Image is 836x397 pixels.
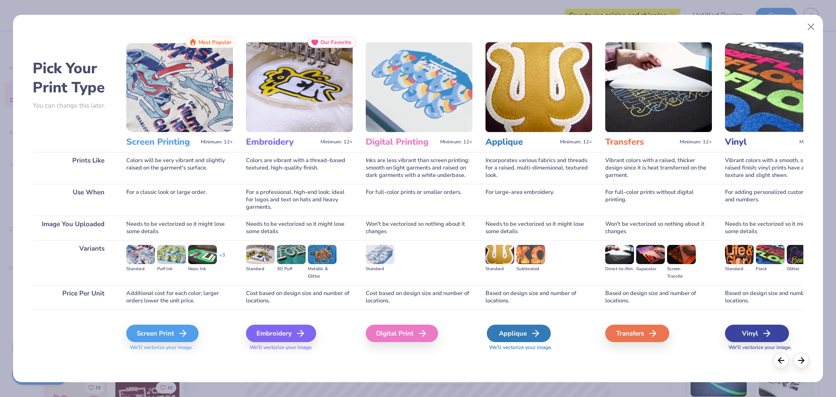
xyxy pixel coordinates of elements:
h3: Digital Printing [366,136,437,148]
div: Transfers [605,325,669,342]
span: We'll vectorize your image. [246,344,353,351]
img: Flock [756,245,785,264]
img: 3D Puff [277,245,306,264]
div: Cost based on design size and number of locations. [366,285,472,309]
div: For full-color prints without digital printing. [605,184,712,216]
button: Close [803,19,819,35]
div: Vibrant colors with a smooth, slightly raised finish; vinyl prints have a consistent texture and ... [725,152,832,184]
img: Screen Transfer [667,245,696,264]
p: You can change this later. [33,102,113,109]
img: Embroidery [246,42,353,132]
img: Applique [485,42,592,132]
div: Sublimated [516,265,545,273]
div: For a professional, high-end look; ideal for logos and text on hats and heavy garments. [246,184,353,216]
div: Won't be vectorized so nothing about it changes [605,216,712,240]
img: Standard [126,245,155,264]
div: Screen Transfer [667,265,696,280]
div: Digital Print [366,325,438,342]
div: Standard [725,265,754,273]
div: Image You Uploaded [33,216,113,240]
img: Digital Printing [366,42,472,132]
div: Cost based on design size and number of locations. [246,285,353,309]
div: Additional cost for each color; larger orders lower the unit price. [126,285,233,309]
div: Needs to be vectorized so it might lose some details [725,216,832,240]
div: For full-color prints or smaller orders. [366,184,472,216]
span: Most Popular [199,39,232,45]
div: Won't be vectorized so nothing about it changes [366,216,472,240]
span: Minimum: 12+ [680,139,712,145]
div: Puff Ink [157,265,186,273]
div: Screen Print [126,325,199,342]
div: Based on design size and number of locations. [485,285,592,309]
span: Minimum: 12+ [201,139,233,145]
div: Glitter [787,265,816,273]
img: Standard [366,245,394,264]
div: For adding personalized custom names and numbers. [725,184,832,216]
img: Neon Ink [188,245,217,264]
div: Embroidery [246,325,316,342]
img: Metallic & Glitter [308,245,337,264]
img: Transfers [605,42,712,132]
div: 3D Puff [277,265,306,273]
div: Standard [485,265,514,273]
div: Applique [487,325,551,342]
img: Puff Ink [157,245,186,264]
img: Vinyl [725,42,832,132]
h2: Pick Your Print Type [33,59,113,97]
div: Inks are less vibrant than screen printing; smooth on light garments and raised on dark garments ... [366,152,472,184]
div: Based on design size and number of locations. [605,285,712,309]
span: Minimum: 12+ [799,139,832,145]
div: Incorporates various fabrics and threads for a raised, multi-dimensional, textured look. [485,152,592,184]
div: Vibrant colors with a raised, thicker design since it is heat transferred on the garment. [605,152,712,184]
span: Minimum: 12+ [320,139,353,145]
div: + 3 [219,251,225,266]
div: Price Per Unit [33,285,113,309]
img: Direct-to-film [605,245,634,264]
span: Minimum: 12+ [440,139,472,145]
div: Variants [33,240,113,285]
span: Minimum: 12+ [560,139,592,145]
img: Supacolor [636,245,665,264]
img: Standard [246,245,275,264]
div: Needs to be vectorized so it might lose some details [485,216,592,240]
div: For a classic look or large order. [126,184,233,216]
h3: Applique [485,136,556,148]
div: For large-area embroidery. [485,184,592,216]
div: Flock [756,265,785,273]
h3: Transfers [605,136,676,148]
div: Direct-to-film [605,265,634,273]
div: Neon Ink [188,265,217,273]
div: Colors will be very vibrant and slightly raised on the garment's surface. [126,152,233,184]
div: Supacolor [636,265,665,273]
h3: Screen Printing [126,136,197,148]
img: Standard [485,245,514,264]
span: Our Favorite [320,39,351,45]
span: We'll vectorize your image. [126,344,233,351]
div: Standard [246,265,275,273]
div: Standard [126,265,155,273]
div: Prints Like [33,152,113,184]
div: Standard [366,265,394,273]
img: Sublimated [516,245,545,264]
div: Based on design size and number of locations. [725,285,832,309]
div: Needs to be vectorized so it might lose some details [126,216,233,240]
span: We'll vectorize your image. [485,344,592,351]
img: Standard [725,245,754,264]
div: Metallic & Glitter [308,265,337,280]
div: Colors are vibrant with a thread-based textured, high-quality finish. [246,152,353,184]
h3: Embroidery [246,136,317,148]
h3: Vinyl [725,136,796,148]
img: Glitter [787,245,816,264]
div: Use When [33,184,113,216]
span: We'll vectorize your image. [725,344,832,351]
div: Needs to be vectorized so it might lose some details [246,216,353,240]
img: Screen Printing [126,42,233,132]
div: Vinyl [725,325,789,342]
